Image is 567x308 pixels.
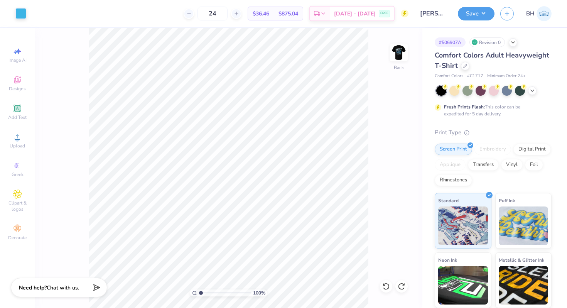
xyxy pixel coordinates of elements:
[334,10,376,18] span: [DATE] - [DATE]
[414,6,452,21] input: Untitled Design
[8,235,27,241] span: Decorate
[8,57,27,63] span: Image AI
[435,73,463,80] span: Comfort Colors
[10,143,25,149] span: Upload
[468,159,499,171] div: Transfers
[469,37,505,47] div: Revision 0
[278,10,298,18] span: $875.04
[467,73,483,80] span: # C1717
[435,174,472,186] div: Rhinestones
[526,9,535,18] span: BH
[435,51,549,70] span: Comfort Colors Adult Heavyweight T-Shirt
[197,7,228,20] input: – –
[4,200,31,212] span: Clipart & logos
[438,196,459,205] span: Standard
[499,256,544,264] span: Metallic & Glitter Ink
[438,206,488,245] img: Standard
[525,159,543,171] div: Foil
[526,6,552,21] a: BH
[47,284,79,291] span: Chat with us.
[487,73,526,80] span: Minimum Order: 24 +
[435,159,466,171] div: Applique
[19,284,47,291] strong: Need help?
[380,11,388,16] span: FREE
[12,171,24,178] span: Greek
[499,196,515,205] span: Puff Ink
[438,266,488,305] img: Neon Ink
[474,144,511,155] div: Embroidery
[435,144,472,155] div: Screen Print
[501,159,523,171] div: Vinyl
[253,10,269,18] span: $36.46
[391,45,407,60] img: Back
[458,7,494,20] button: Save
[253,289,265,296] span: 100 %
[9,86,26,92] span: Designs
[8,114,27,120] span: Add Text
[444,104,485,110] strong: Fresh Prints Flash:
[444,103,539,117] div: This color can be expedited for 5 day delivery.
[513,144,551,155] div: Digital Print
[499,206,548,245] img: Puff Ink
[394,64,404,71] div: Back
[499,266,548,305] img: Metallic & Glitter Ink
[435,37,466,47] div: # 506907A
[537,6,552,21] img: Bella Henkels
[438,256,457,264] span: Neon Ink
[435,128,552,137] div: Print Type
